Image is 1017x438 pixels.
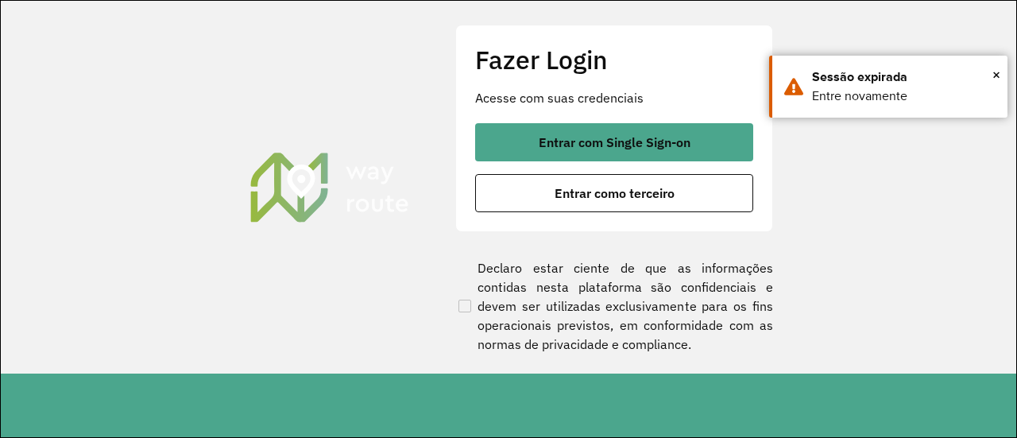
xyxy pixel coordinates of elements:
label: Declaro estar ciente de que as informações contidas nesta plataforma são confidenciais e devem se... [455,258,773,354]
button: button [475,123,753,161]
button: button [475,174,753,212]
span: Entrar com Single Sign-on [539,136,690,149]
div: Entre novamente [812,87,996,106]
div: Sessão expirada [812,68,996,87]
p: Acesse com suas credenciais [475,88,753,107]
button: Close [992,63,1000,87]
span: × [992,63,1000,87]
img: Roteirizador AmbevTech [248,150,412,223]
span: Entrar como terceiro [555,187,675,200]
h2: Fazer Login [475,45,753,75]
